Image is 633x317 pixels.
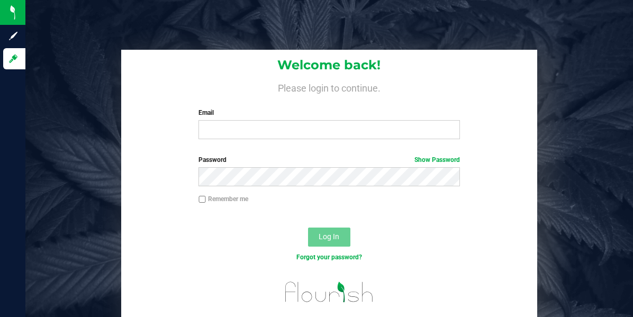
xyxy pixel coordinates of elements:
span: Password [198,156,227,164]
span: Log In [319,232,339,241]
button: Log In [308,228,350,247]
h1: Welcome back! [121,58,537,72]
input: Remember me [198,196,206,203]
h4: Please login to continue. [121,80,537,93]
inline-svg: Sign up [8,31,19,41]
img: flourish_logo.svg [277,273,381,311]
label: Remember me [198,194,248,204]
a: Show Password [414,156,460,164]
a: Forgot your password? [296,253,362,261]
inline-svg: Log in [8,53,19,64]
label: Email [198,108,460,117]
